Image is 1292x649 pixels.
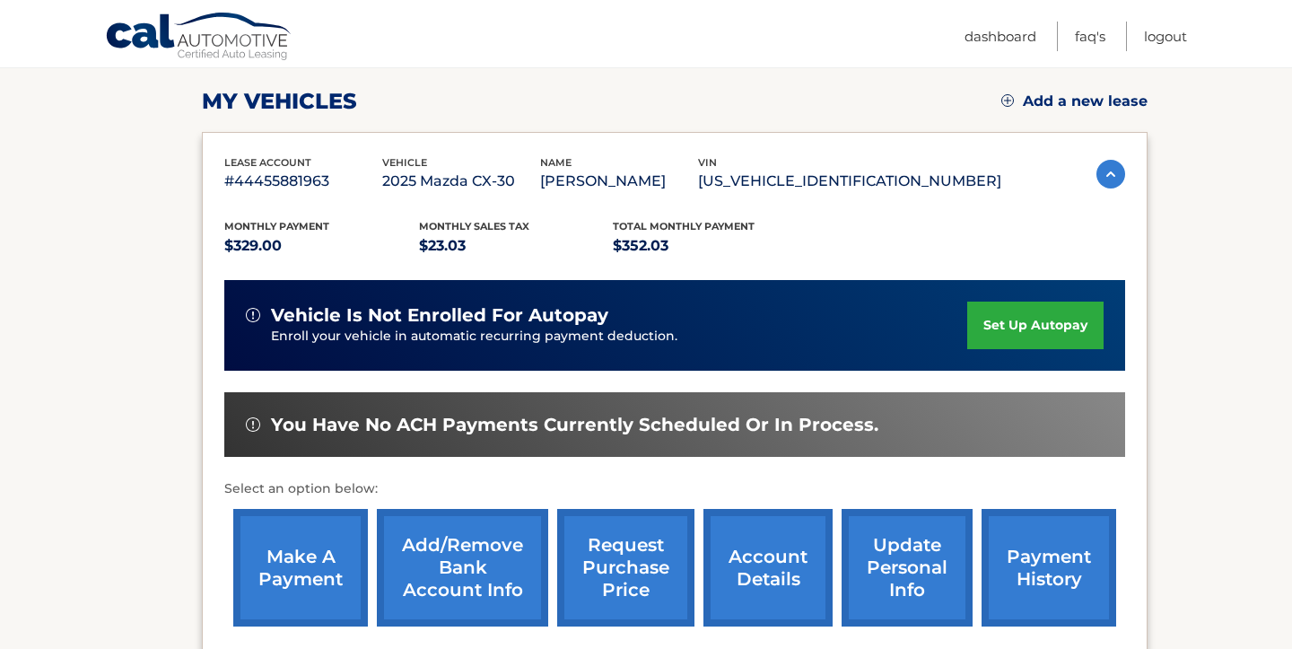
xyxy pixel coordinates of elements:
a: request purchase price [557,509,694,627]
p: #44455881963 [224,169,382,194]
span: name [540,156,572,169]
span: vehicle is not enrolled for autopay [271,304,608,327]
a: Logout [1144,22,1187,51]
span: You have no ACH payments currently scheduled or in process. [271,414,878,436]
span: lease account [224,156,311,169]
p: Enroll your vehicle in automatic recurring payment deduction. [271,327,967,346]
h2: my vehicles [202,88,357,115]
span: Monthly sales Tax [419,220,529,232]
a: Dashboard [965,22,1036,51]
span: Monthly Payment [224,220,329,232]
p: $352.03 [613,233,807,259]
span: vehicle [382,156,427,169]
img: alert-white.svg [246,308,260,322]
p: $329.00 [224,233,419,259]
p: [US_VEHICLE_IDENTIFICATION_NUMBER] [698,169,1001,194]
span: Total Monthly Payment [613,220,755,232]
a: make a payment [233,509,368,627]
a: account details [703,509,833,627]
p: Select an option below: [224,478,1125,500]
span: vin [698,156,717,169]
img: accordion-active.svg [1096,160,1125,189]
a: Cal Automotive [105,12,293,64]
p: 2025 Mazda CX-30 [382,169,540,194]
p: [PERSON_NAME] [540,169,698,194]
a: set up autopay [967,302,1104,349]
img: add.svg [1001,94,1014,107]
p: $23.03 [419,233,614,259]
img: alert-white.svg [246,417,260,432]
a: update personal info [842,509,973,627]
a: payment history [982,509,1116,627]
a: Add a new lease [1001,92,1148,110]
a: Add/Remove bank account info [377,509,548,627]
a: FAQ's [1075,22,1105,51]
